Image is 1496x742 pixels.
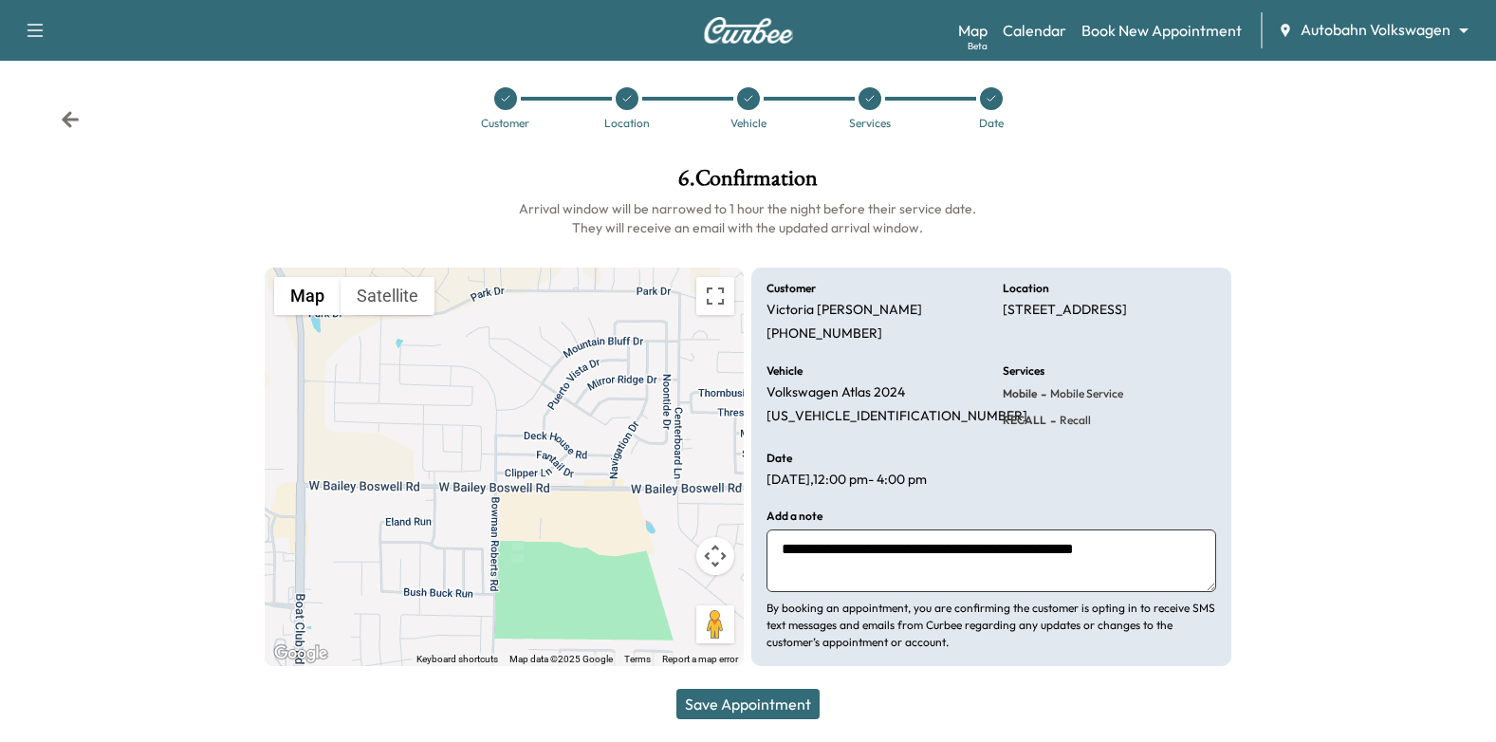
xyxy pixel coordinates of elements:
[766,325,882,343] p: [PHONE_NUMBER]
[730,118,766,129] div: Vehicle
[265,199,1231,237] h6: Arrival window will be narrowed to 1 hour the night before their service date. They will receive ...
[703,17,794,44] img: Curbee Logo
[416,653,498,666] button: Keyboard shortcuts
[1003,302,1127,319] p: [STREET_ADDRESS]
[696,537,734,575] button: Map camera controls
[676,689,820,719] button: Save Appointment
[1046,411,1056,430] span: -
[766,472,927,489] p: [DATE] , 12:00 pm - 4:00 pm
[1003,413,1046,428] span: RECALL
[1081,19,1242,42] a: Book New Appointment
[265,167,1231,199] h1: 6 . Confirmation
[269,641,332,666] a: Open this area in Google Maps (opens a new window)
[958,19,988,42] a: MapBeta
[1003,283,1049,294] h6: Location
[968,39,988,53] div: Beta
[604,118,650,129] div: Location
[274,277,341,315] button: Show street map
[61,110,80,129] div: Back
[662,654,738,664] a: Report a map error
[766,384,905,401] p: Volkswagen Atlas 2024
[1037,384,1046,403] span: -
[766,600,1216,651] p: By booking an appointment, you are confirming the customer is opting in to receive SMS text messa...
[766,408,1027,425] p: [US_VEHICLE_IDENTIFICATION_NUMBER]
[766,365,803,377] h6: Vehicle
[766,302,922,319] p: Victoria [PERSON_NAME]
[766,283,816,294] h6: Customer
[509,654,613,664] span: Map data ©2025 Google
[696,605,734,643] button: Drag Pegman onto the map to open Street View
[481,118,529,129] div: Customer
[766,453,792,464] h6: Date
[341,277,434,315] button: Show satellite imagery
[1003,19,1066,42] a: Calendar
[624,654,651,664] a: Terms
[696,277,734,315] button: Toggle fullscreen view
[766,510,822,522] h6: Add a note
[1003,365,1044,377] h6: Services
[1301,19,1450,41] span: Autobahn Volkswagen
[1056,413,1091,428] span: Recall
[1003,386,1037,401] span: Mobile
[269,641,332,666] img: Google
[979,118,1004,129] div: Date
[849,118,891,129] div: Services
[1046,386,1123,401] span: Mobile Service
